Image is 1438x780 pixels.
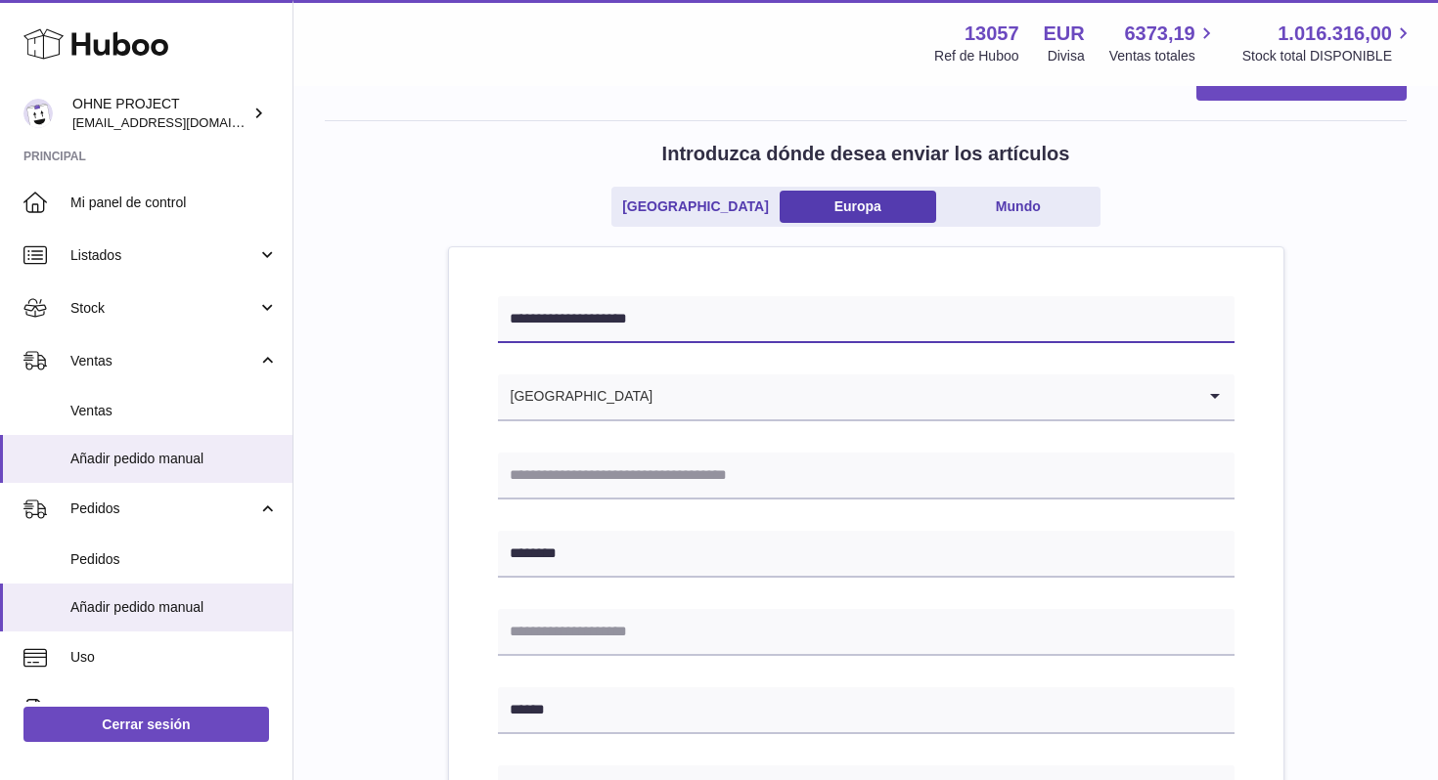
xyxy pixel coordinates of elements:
img: support@ohneproject.com [23,99,53,128]
span: Pedidos [70,550,278,569]
div: Search for option [498,374,1235,421]
span: Ventas totales [1109,47,1218,65]
a: Cerrar sesión [23,707,269,742]
span: Stock total DISPONIBLE [1242,47,1415,65]
a: [GEOGRAPHIC_DATA] [615,191,776,223]
span: Mi panel de control [70,194,278,212]
a: 1.016.316,00 Stock total DISPONIBLE [1242,21,1415,65]
div: OHNE PROJECT [72,95,248,132]
span: Añadir pedido manual [70,598,278,617]
span: 6373,19 [1124,21,1194,47]
span: Añadir pedido manual [70,450,278,468]
span: Facturación y pagos [70,701,257,719]
div: Divisa [1048,47,1085,65]
span: [EMAIL_ADDRESS][DOMAIN_NAME] [72,114,288,130]
a: 6373,19 Ventas totales [1109,21,1218,65]
input: Search for option [653,374,1194,419]
span: Stock [70,299,257,318]
span: Ventas [70,352,257,370]
span: Ventas [70,402,278,420]
strong: 13057 [965,21,1019,47]
span: Uso [70,648,278,667]
span: [GEOGRAPHIC_DATA] [498,374,654,419]
h2: Introduzca dónde desea enviar los artículos [662,141,1070,167]
span: Listados [70,246,257,265]
a: Europa [780,191,936,223]
strong: EUR [1044,21,1085,47]
span: 1.016.316,00 [1278,21,1392,47]
span: Pedidos [70,499,257,518]
div: Ref de Huboo [934,47,1018,65]
a: Mundo [940,191,1097,223]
